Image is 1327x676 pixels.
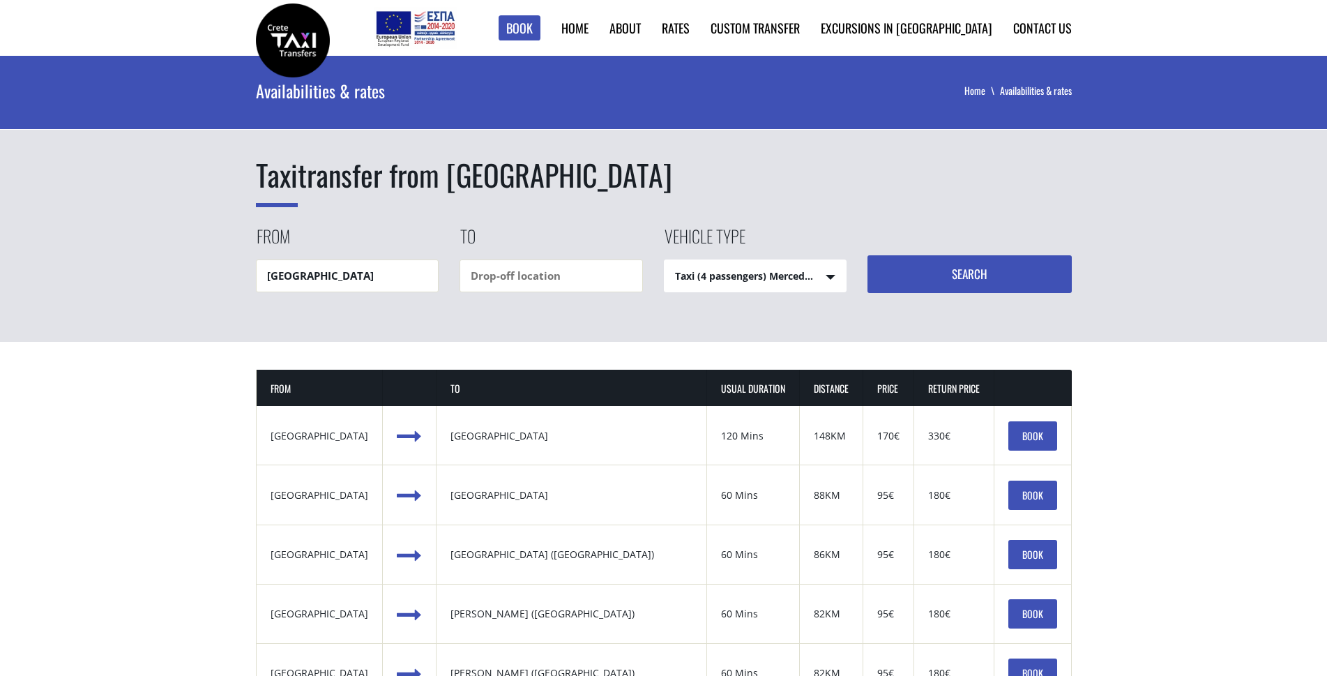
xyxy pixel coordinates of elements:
[863,370,914,407] th: PRICE
[256,56,701,126] div: Availabilities & rates
[271,548,368,562] div: [GEOGRAPHIC_DATA]
[1000,84,1072,98] li: Availabilities & rates
[561,19,589,37] a: Home
[256,153,298,207] span: Taxi
[662,19,690,37] a: Rates
[256,224,290,260] label: From
[877,488,900,502] div: 95€
[814,607,849,621] div: 82KM
[374,7,457,49] img: e-bannersEUERDF180X90.jpg
[1008,421,1057,451] a: BOOK
[609,19,641,37] a: About
[665,260,847,293] span: Taxi (4 passengers) Mercedes E Class
[928,429,980,443] div: 330€
[664,224,745,260] label: Vehicle type
[707,370,800,407] th: USUAL DURATION
[460,260,643,292] input: Drop-off location
[271,429,368,443] div: [GEOGRAPHIC_DATA]
[877,548,900,562] div: 95€
[256,3,330,77] img: Crete Taxi Transfers | Rates & availability for transfers in Crete | Crete Taxi Transfers
[1008,599,1057,629] a: BOOK
[1008,540,1057,569] a: BOOK
[271,607,368,621] div: [GEOGRAPHIC_DATA]
[721,488,785,502] div: 60 Mins
[800,370,863,407] th: DISTANCE
[914,370,994,407] th: RETURN PRICE
[450,488,692,502] div: [GEOGRAPHIC_DATA]
[721,548,785,562] div: 60 Mins
[271,488,368,502] div: [GEOGRAPHIC_DATA]
[437,370,707,407] th: TO
[256,31,330,46] a: Crete Taxi Transfers | Rates & availability for transfers in Crete | Crete Taxi Transfers
[877,429,900,443] div: 170€
[721,607,785,621] div: 60 Mins
[964,83,1000,98] a: Home
[928,548,980,562] div: 180€
[867,255,1072,293] button: Search
[499,15,540,41] a: Book
[450,607,692,621] div: [PERSON_NAME] ([GEOGRAPHIC_DATA])
[450,548,692,562] div: [GEOGRAPHIC_DATA] ([GEOGRAPHIC_DATA])
[257,370,383,407] th: FROM
[256,154,1072,196] h1: transfer from [GEOGRAPHIC_DATA]
[821,19,992,37] a: Excursions in [GEOGRAPHIC_DATA]
[450,429,692,443] div: [GEOGRAPHIC_DATA]
[928,488,980,502] div: 180€
[1013,19,1072,37] a: Contact us
[814,488,849,502] div: 88KM
[814,429,849,443] div: 148KM
[1008,481,1057,510] a: BOOK
[928,607,980,621] div: 180€
[814,548,849,562] div: 86KM
[711,19,800,37] a: Custom Transfer
[721,429,785,443] div: 120 Mins
[877,607,900,621] div: 95€
[256,260,439,292] input: Pickup location
[460,224,476,260] label: To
